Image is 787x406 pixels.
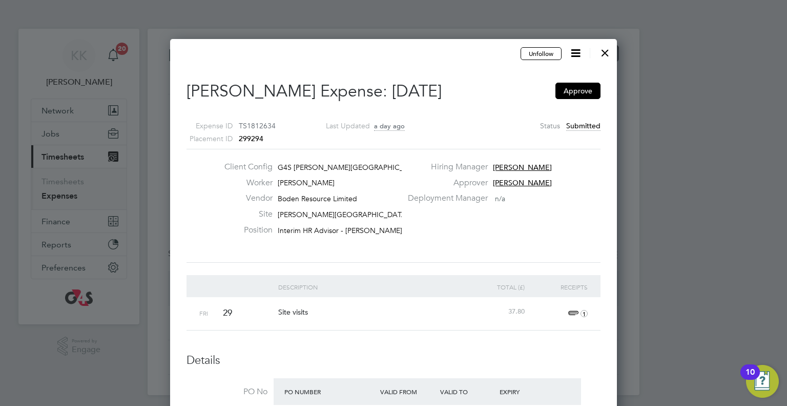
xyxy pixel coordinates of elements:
label: Deployment Manager [402,193,488,204]
i: 1 [581,310,588,317]
span: n/a [495,194,505,203]
button: Approve [555,83,600,99]
div: 10 [745,372,755,385]
span: Boden Resource Limited [278,194,357,203]
span: 37.80 [508,307,525,316]
span: [PERSON_NAME][GEOGRAPHIC_DATA] [278,210,408,219]
label: Vendor [216,193,273,204]
span: 299294 [239,134,263,143]
label: Hiring Manager [402,162,488,172]
label: Site [216,209,273,220]
h2: [PERSON_NAME] Expense: [187,81,600,102]
span: G4S [PERSON_NAME][GEOGRAPHIC_DATA] – Non… [278,163,453,172]
label: Last Updated [311,120,370,132]
span: Fri [199,309,208,317]
span: Site visits [278,307,308,317]
span: 29 [223,307,232,318]
span: a day ago [374,122,405,131]
div: Valid From [378,382,438,401]
label: Expense ID [174,120,233,132]
label: Placement ID [174,132,233,145]
div: Description [276,275,465,299]
span: Interim HR Advisor - [PERSON_NAME] [278,226,402,235]
span: [PERSON_NAME] [493,178,552,187]
span: [PERSON_NAME] [278,178,335,187]
h3: Details [187,353,600,368]
label: Position [216,225,273,236]
div: Receipts [527,275,590,299]
label: Worker [216,178,273,188]
span: [PERSON_NAME] [493,163,552,172]
div: Expiry [497,382,557,401]
button: Open Resource Center, 10 new notifications [746,365,779,398]
button: Unfollow [521,47,562,61]
label: Approver [402,178,488,188]
div: Valid To [438,382,498,401]
span: Submitted [566,121,600,131]
label: Client Config [216,162,273,172]
span: TS1812634 [239,121,276,130]
label: PO No [187,386,267,397]
div: Total (£) [464,275,527,299]
div: PO Number [282,382,378,401]
label: Status [540,120,560,132]
span: [DATE] [392,81,442,101]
